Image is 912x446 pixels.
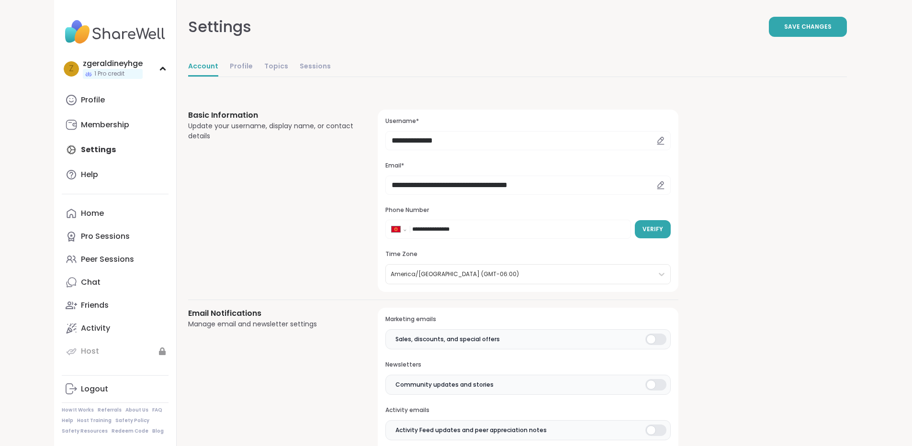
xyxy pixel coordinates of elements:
span: Sales, discounts, and special offers [395,335,500,344]
div: Peer Sessions [81,254,134,265]
a: Topics [264,57,288,77]
h3: Time Zone [385,250,670,258]
a: Sessions [300,57,331,77]
img: ShareWell Nav Logo [62,15,169,49]
a: Help [62,163,169,186]
h3: Username* [385,117,670,125]
h3: Phone Number [385,206,670,214]
a: Help [62,417,73,424]
a: Referrals [98,407,122,413]
div: Manage email and newsletter settings [188,319,355,329]
span: 1 Pro credit [94,70,124,78]
a: Peer Sessions [62,248,169,271]
h3: Newsletters [385,361,670,369]
div: Profile [81,95,105,105]
span: Community updates and stories [395,380,494,389]
a: Activity [62,317,169,340]
h3: Marketing emails [385,315,670,323]
a: Home [62,202,169,225]
a: Account [188,57,218,77]
a: Pro Sessions [62,225,169,248]
div: Host [81,346,99,357]
a: How It Works [62,407,94,413]
h3: Email Notifications [188,308,355,319]
button: Verify [635,220,671,238]
a: Profile [230,57,253,77]
span: Activity Feed updates and peer appreciation notes [395,426,547,435]
div: Pro Sessions [81,231,130,242]
a: Logout [62,378,169,401]
a: Blog [152,428,164,435]
div: Membership [81,120,129,130]
div: Friends [81,300,109,311]
a: About Us [125,407,148,413]
span: Verify [642,225,663,234]
a: Host [62,340,169,363]
h3: Activity emails [385,406,670,414]
div: Logout [81,384,108,394]
div: zgeraldineyhge [83,58,143,69]
div: Activity [81,323,110,334]
a: Friends [62,294,169,317]
div: Settings [188,15,251,38]
button: Save Changes [769,17,847,37]
div: Chat [81,277,101,288]
span: Save Changes [784,22,832,31]
a: Safety Resources [62,428,108,435]
div: Home [81,208,104,219]
span: z [69,63,74,75]
h3: Basic Information [188,110,355,121]
a: Safety Policy [115,417,149,424]
a: Profile [62,89,169,111]
div: Update your username, display name, or contact details [188,121,355,141]
a: Host Training [77,417,112,424]
h3: Email* [385,162,670,170]
a: Redeem Code [112,428,148,435]
a: FAQ [152,407,162,413]
a: Chat [62,271,169,294]
div: Help [81,169,98,180]
a: Membership [62,113,169,136]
